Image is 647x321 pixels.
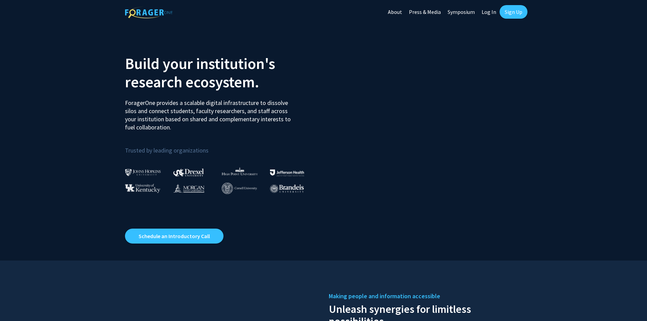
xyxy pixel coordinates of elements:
a: Opens in a new tab [125,229,223,244]
img: Thomas Jefferson University [270,170,304,176]
img: Morgan State University [173,184,204,193]
h5: Making people and information accessible [329,291,522,301]
h2: Build your institution's research ecosystem. [125,54,319,91]
img: ForagerOne Logo [125,6,173,18]
a: Sign Up [500,5,527,19]
img: Cornell University [222,183,257,194]
img: Drexel University [173,168,204,176]
img: Brandeis University [270,184,304,193]
p: ForagerOne provides a scalable digital infrastructure to dissolve silos and connect students, fac... [125,94,295,131]
img: Johns Hopkins University [125,169,161,176]
img: University of Kentucky [125,184,160,193]
img: High Point University [222,167,258,175]
p: Trusted by leading organizations [125,137,319,156]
